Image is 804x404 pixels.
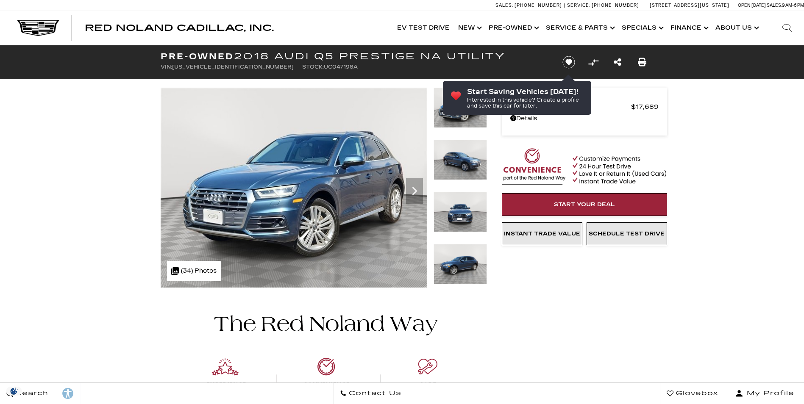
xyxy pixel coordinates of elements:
[554,201,615,208] span: Start Your Deal
[559,55,578,69] button: Save vehicle
[587,222,667,245] a: Schedule Test Drive
[85,23,274,33] span: Red Noland Cadillac, Inc.
[85,24,274,32] a: Red Noland Cadillac, Inc.
[510,113,659,125] a: Details
[434,140,487,180] img: Used 2018 Blue Audi Prestige image 2
[542,11,618,45] a: Service & Parts
[434,88,487,128] img: Used 2018 Blue Audi Prestige image 1
[673,387,718,399] span: Glovebox
[638,56,646,68] a: Print this Pre-Owned 2018 Audi Q5 Prestige NA Utility
[406,178,423,204] div: Next
[738,3,766,8] span: Open [DATE]
[660,383,725,404] a: Glovebox
[650,3,729,8] a: [STREET_ADDRESS][US_STATE]
[502,222,582,245] a: Instant Trade Value
[161,64,172,70] span: VIN:
[495,3,564,8] a: Sales: [PHONE_NUMBER]
[454,11,484,45] a: New
[167,261,221,281] div: (34) Photos
[631,101,659,113] span: $17,689
[347,387,401,399] span: Contact Us
[504,230,580,237] span: Instant Trade Value
[302,64,324,70] span: Stock:
[324,64,358,70] span: UC047198A
[333,383,408,404] a: Contact Us
[743,387,794,399] span: My Profile
[666,11,711,45] a: Finance
[567,3,590,8] span: Service:
[4,387,24,396] img: Opt-Out Icon
[161,52,548,61] h1: 2018 Audi Q5 Prestige NA Utility
[767,3,782,8] span: Sales:
[13,387,48,399] span: Search
[393,11,454,45] a: EV Test Drive
[434,192,487,232] img: Used 2018 Blue Audi Prestige image 3
[515,3,562,8] span: [PHONE_NUMBER]
[589,230,665,237] span: Schedule Test Drive
[172,64,294,70] span: [US_VEHICLE_IDENTIFICATION_NUMBER]
[587,56,600,69] button: Compare Vehicle
[495,3,513,8] span: Sales:
[510,101,631,113] span: Red [PERSON_NAME]
[711,11,762,45] a: About Us
[484,11,542,45] a: Pre-Owned
[614,56,621,68] a: Share this Pre-Owned 2018 Audi Q5 Prestige NA Utility
[161,88,427,288] img: Used 2018 Blue Audi Prestige image 1
[502,193,667,216] a: Start Your Deal
[161,51,234,61] strong: Pre-Owned
[782,3,804,8] span: 9 AM-6 PM
[592,3,639,8] span: [PHONE_NUMBER]
[725,383,804,404] button: Open user profile menu
[17,20,59,36] img: Cadillac Dark Logo with Cadillac White Text
[510,101,659,113] a: Red [PERSON_NAME] $17,689
[4,387,24,396] section: Click to Open Cookie Consent Modal
[618,11,666,45] a: Specials
[434,244,487,284] img: Used 2018 Blue Audi Prestige image 4
[564,3,641,8] a: Service: [PHONE_NUMBER]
